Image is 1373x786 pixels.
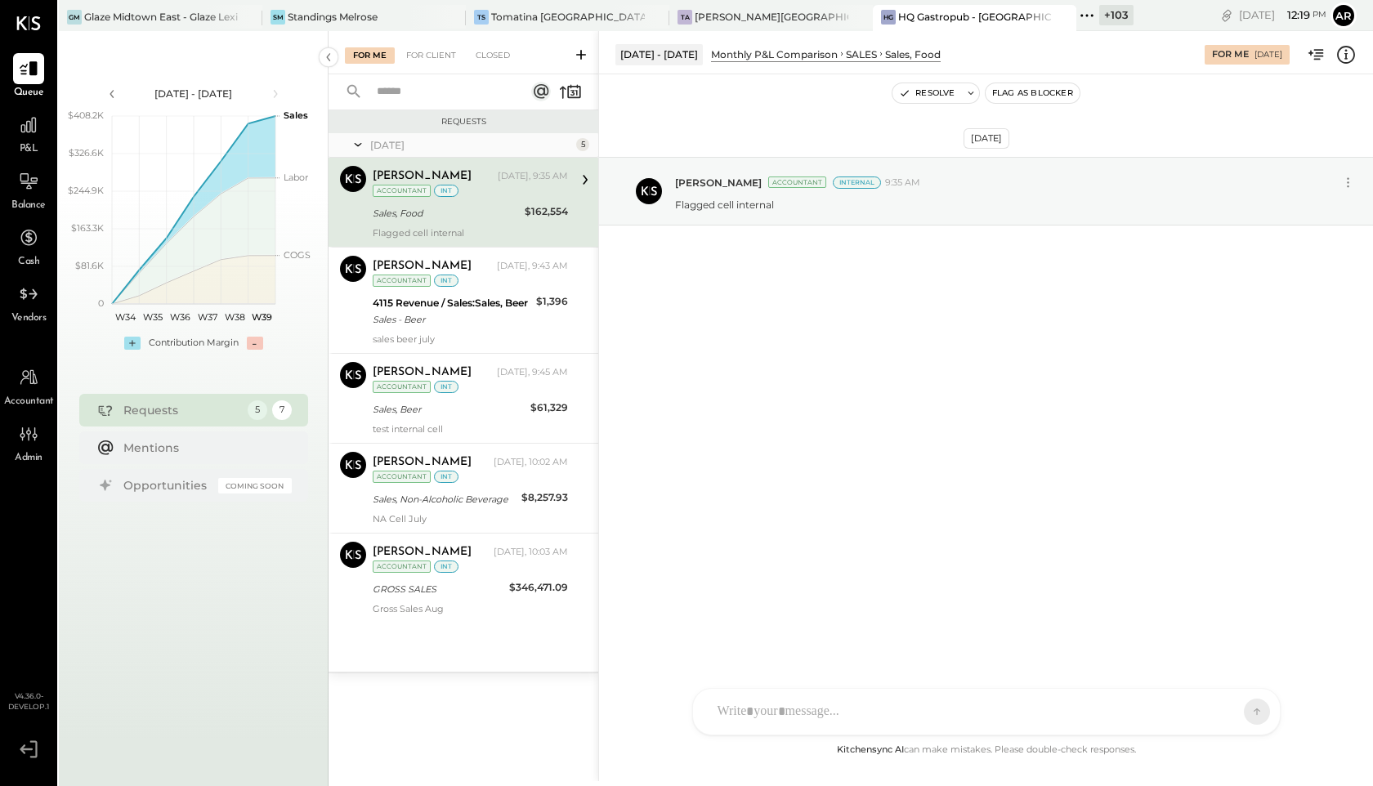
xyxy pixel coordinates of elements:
[218,478,292,493] div: Coming Soon
[898,10,1052,24] div: HQ Gastropub - [GEOGRAPHIC_DATA]
[370,138,572,152] div: [DATE]
[68,185,104,196] text: $244.9K
[14,86,44,100] span: Queue
[491,10,645,24] div: Tomatina [GEOGRAPHIC_DATA]
[373,295,531,311] div: 4115 Revenue / Sales:Sales, Beer
[711,47,838,61] div: Monthly P&L Comparison
[615,44,703,65] div: [DATE] - [DATE]
[373,471,431,483] div: Accountant
[434,471,458,483] div: int
[124,337,141,350] div: +
[373,275,431,287] div: Accountant
[467,47,518,64] div: Closed
[986,83,1080,103] button: Flag as Blocker
[373,423,568,435] div: test internal cell
[284,249,311,261] text: COGS
[247,337,263,350] div: -
[1,109,56,157] a: P&L
[1331,2,1357,29] button: Ar
[885,176,920,190] span: 9:35 AM
[124,87,263,100] div: [DATE] - [DATE]
[509,579,568,596] div: $346,471.09
[373,185,431,197] div: Accountant
[833,176,881,189] div: Internal
[68,109,104,121] text: $408.2K
[248,400,267,420] div: 5
[115,311,136,323] text: W34
[224,311,244,323] text: W38
[881,10,896,25] div: HG
[197,311,217,323] text: W37
[4,395,54,409] span: Accountant
[892,83,961,103] button: Resolve
[373,544,472,560] div: [PERSON_NAME]
[846,47,877,61] div: SALES
[885,47,941,61] div: Sales, Food
[1239,7,1326,23] div: [DATE]
[272,400,292,420] div: 7
[1212,48,1249,61] div: For Me
[474,10,489,25] div: TS
[251,311,271,323] text: W39
[1,53,56,100] a: Queue
[494,546,568,559] div: [DATE], 10:03 AM
[434,185,458,197] div: int
[675,176,762,190] span: [PERSON_NAME]
[373,227,568,239] div: Flagged cell internal
[1,222,56,270] a: Cash
[498,170,568,183] div: [DATE], 9:35 AM
[373,168,472,185] div: [PERSON_NAME]
[497,260,568,273] div: [DATE], 9:43 AM
[434,275,458,287] div: int
[1,279,56,326] a: Vendors
[84,10,238,24] div: Glaze Midtown East - Glaze Lexington One LLC
[169,311,190,323] text: W36
[497,366,568,379] div: [DATE], 9:45 AM
[11,311,47,326] span: Vendors
[123,477,210,493] div: Opportunities
[398,47,464,64] div: For Client
[123,402,239,418] div: Requests
[284,172,308,183] text: Labor
[373,491,517,507] div: Sales, Non-Alcoholic Beverage
[675,198,774,212] p: Flagged cell internal
[1254,49,1282,60] div: [DATE]
[373,333,568,345] div: sales beer july
[373,560,431,573] div: Accountant
[373,603,568,614] div: Gross Sales Aug
[576,138,589,151] div: 5
[337,116,590,127] div: Requests
[768,176,826,188] div: Accountant
[373,381,431,393] div: Accountant
[530,400,568,416] div: $61,329
[67,10,82,25] div: GM
[98,297,104,309] text: 0
[1,418,56,466] a: Admin
[149,337,239,350] div: Contribution Margin
[521,489,568,506] div: $8,257.93
[373,513,568,525] div: NA Cell July
[1,166,56,213] a: Balance
[373,454,472,471] div: [PERSON_NAME]
[373,258,472,275] div: [PERSON_NAME]
[20,142,38,157] span: P&L
[123,440,284,456] div: Mentions
[373,581,504,597] div: GROSS SALES
[434,381,458,393] div: int
[1099,5,1134,25] div: + 103
[964,128,1009,149] div: [DATE]
[494,456,568,469] div: [DATE], 10:02 AM
[71,222,104,234] text: $163.3K
[1,362,56,409] a: Accountant
[11,199,46,213] span: Balance
[143,311,163,323] text: W35
[15,451,42,466] span: Admin
[695,10,848,24] div: [PERSON_NAME][GEOGRAPHIC_DATA]
[373,401,525,418] div: Sales, Beer
[18,255,39,270] span: Cash
[434,560,458,573] div: int
[1219,7,1235,24] div: copy link
[678,10,692,25] div: TA
[373,311,531,328] div: Sales - Beer
[288,10,378,24] div: Standings Melrose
